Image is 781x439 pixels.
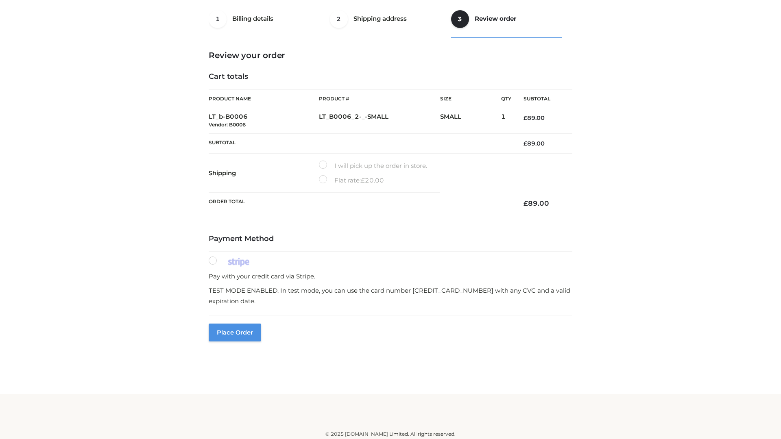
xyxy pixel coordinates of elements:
th: Product Name [209,89,319,108]
h4: Payment Method [209,235,572,243]
span: £ [524,114,527,122]
th: Order Total [209,193,511,214]
label: Flat rate: [319,175,384,186]
label: I will pick up the order in store. [319,161,427,171]
bdi: 89.00 [524,114,545,122]
bdi: 20.00 [361,176,384,184]
p: TEST MODE ENABLED. In test mode, you can use the card number [CREDIT_CARD_NUMBER] with any CVC an... [209,285,572,306]
td: SMALL [440,108,501,134]
button: Place order [209,324,261,341]
small: Vendor: B0006 [209,122,246,128]
div: © 2025 [DOMAIN_NAME] Limited. All rights reserved. [121,430,660,438]
span: £ [524,199,528,207]
bdi: 89.00 [524,140,545,147]
th: Size [440,90,497,108]
td: 1 [501,108,511,134]
span: £ [524,140,527,147]
bdi: 89.00 [524,199,549,207]
td: LT_b-B0006 [209,108,319,134]
td: LT_B0006_2-_-SMALL [319,108,440,134]
h4: Cart totals [209,72,572,81]
p: Pay with your credit card via Stripe. [209,271,572,282]
th: Shipping [209,154,319,193]
th: Qty [501,89,511,108]
h3: Review your order [209,50,572,60]
th: Subtotal [511,90,572,108]
th: Subtotal [209,133,511,153]
span: £ [361,176,365,184]
th: Product # [319,89,440,108]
